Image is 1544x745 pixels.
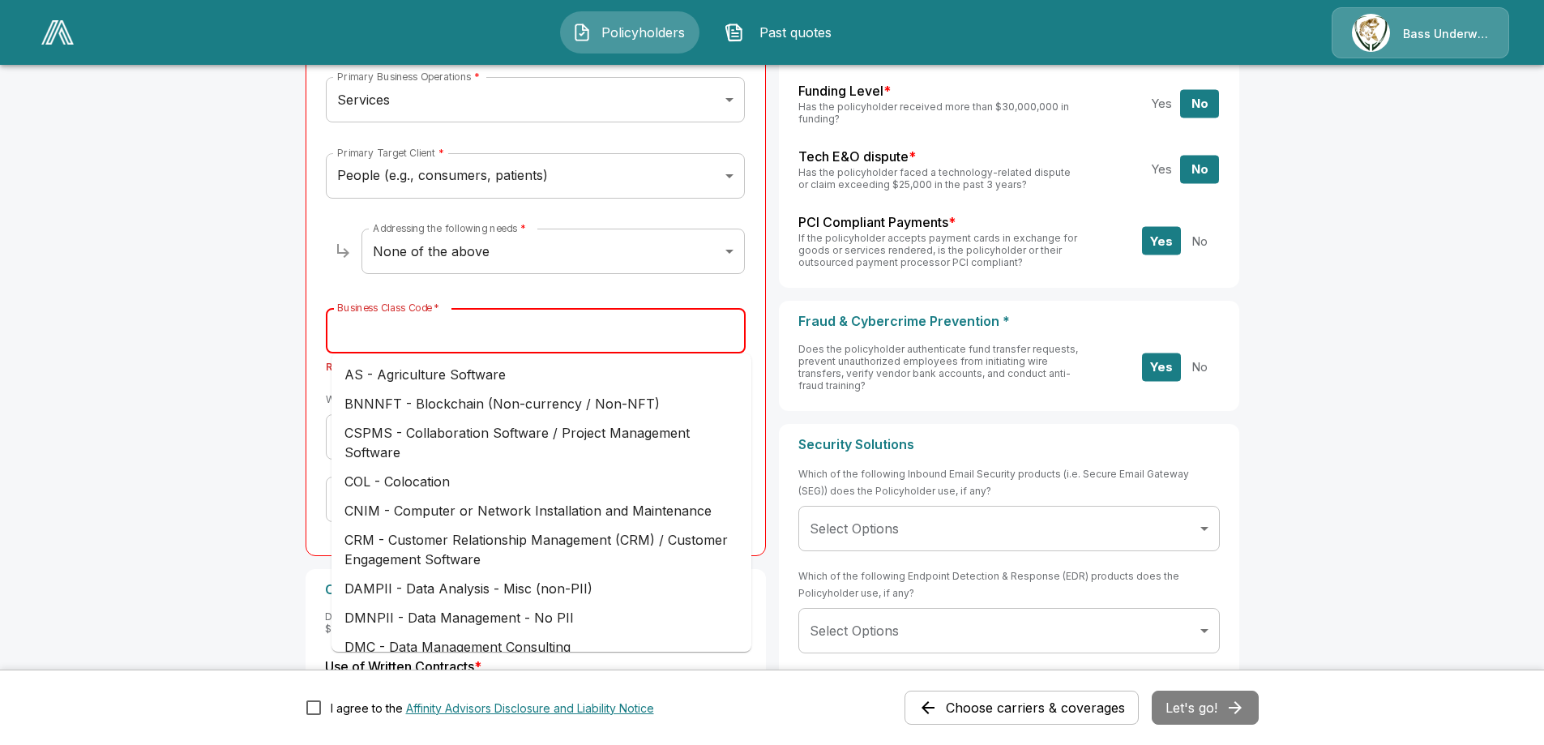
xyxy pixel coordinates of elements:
[798,232,1080,268] h6: If the policyholder accepts payment cards in exchange for goods or services rendered, is the poli...
[1142,227,1181,255] button: Yes
[560,11,699,54] button: Policyholders IconPolicyholders
[798,148,916,166] label: Tech E&O dispute
[326,77,744,122] div: Services
[331,574,751,603] li: DAMPII - Data Analysis - Misc (non-PII)
[326,153,744,199] div: People (e.g., consumers, patients)
[1142,89,1181,118] button: Yes
[798,343,1080,392] h6: Does the policyholder authenticate fund transfer requests, prevent unauthorized employees from in...
[325,610,606,635] h6: Does the policyholder have contracts exceeding $1,000,000 in total value?
[361,229,744,274] div: None of the above
[798,465,1220,499] h6: Which of the following Inbound Email Security products (i.e. Secure Email Gateway (SEG)) does the...
[798,213,956,232] label: PCI Compliant Payments
[598,23,687,42] span: Policyholders
[325,657,481,676] label: Use of Written Contracts
[326,414,746,460] div: Without label
[1180,227,1219,255] button: No
[373,221,525,235] label: Addressing the following needs
[1180,353,1219,381] button: No
[810,520,899,537] span: Select Options
[326,391,704,408] h6: Which of these services does the policyholder provide? (Select all that apply)
[712,11,852,54] button: Past quotes IconPast quotes
[905,691,1139,725] button: Choose carriers & coverages
[798,567,1220,602] h6: Which of the following Endpoint Detection & Response (EDR) products does the Policyholder use, if...
[798,506,1220,551] div: Without label
[1142,155,1181,183] button: Yes
[331,418,751,467] li: CSPMS - Collaboration Software / Project Management Software
[725,23,744,42] img: Past quotes Icon
[810,623,899,639] span: Select Options
[325,582,746,597] p: Contracts & Risk Management *
[331,467,751,496] li: COL - Colocation
[798,314,1220,329] p: Fraud & Cybercrime Prevention *
[406,700,654,717] button: I agree to the
[331,389,751,418] li: BNNNFT - Blockchain (Non-currency / Non-NFT)
[751,23,840,42] span: Past quotes
[331,360,751,389] li: AS - Agriculture Software
[1180,89,1219,118] button: No
[337,70,480,83] label: Primary Business Operations
[1142,353,1181,381] button: Yes
[572,23,592,42] img: Policyholders Icon
[331,632,751,662] li: DMC - Data Management Consulting
[337,301,439,315] label: Business Class Code
[798,437,1220,452] p: Security Solutions
[798,608,1220,653] div: Without label
[337,146,443,160] label: Primary Target Client
[331,525,751,574] li: CRM - Customer Relationship Management (CRM) / Customer Engagement Software
[331,700,654,717] div: I agree to the
[41,20,74,45] img: AA Logo
[331,603,751,632] li: DMNPII - Data Management - No PII
[331,496,751,525] li: CNIM - Computer or Network Installation and Maintenance
[798,82,891,101] label: Funding Level
[798,101,1080,125] h6: Has the policyholder received more than $30,000,000 in funding?
[798,166,1080,191] h6: Has the policyholder faced a technology-related dispute or claim exceeding $25,000 in the past 3 ...
[1180,155,1219,183] button: No
[326,360,746,375] p: Required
